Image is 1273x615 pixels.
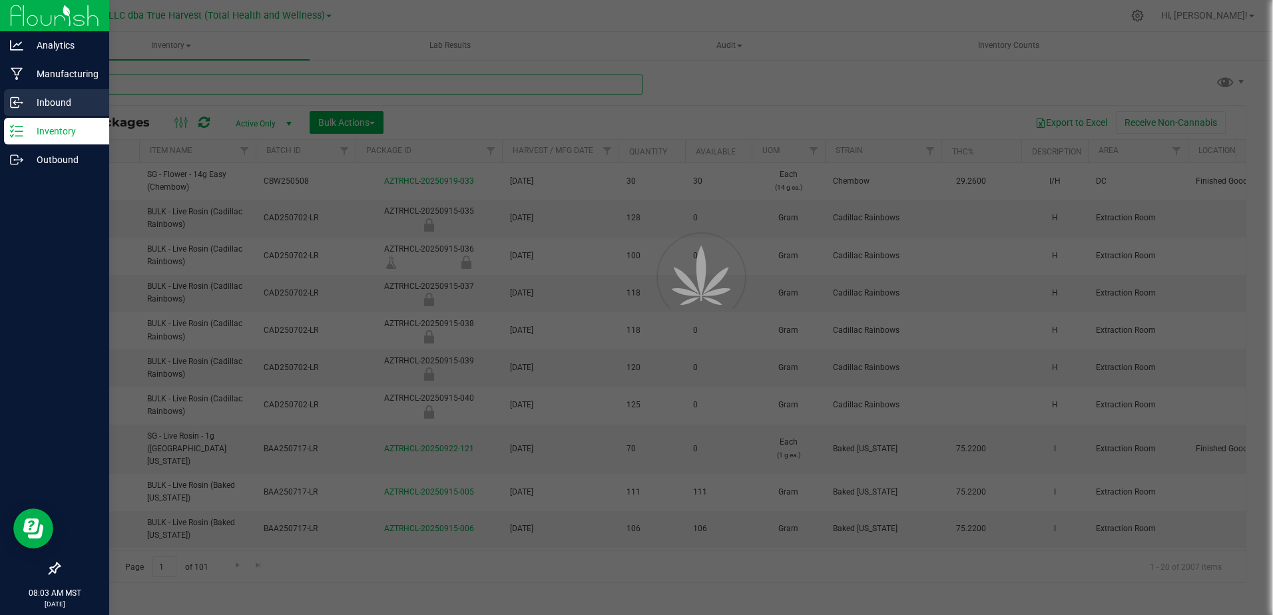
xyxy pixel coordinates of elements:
p: Outbound [23,152,103,168]
p: Manufacturing [23,66,103,82]
inline-svg: Inventory [10,124,23,138]
p: Inbound [23,95,103,110]
p: Analytics [23,37,103,53]
inline-svg: Analytics [10,39,23,52]
inline-svg: Outbound [10,153,23,166]
inline-svg: Inbound [10,96,23,109]
p: Inventory [23,123,103,139]
inline-svg: Manufacturing [10,67,23,81]
p: [DATE] [6,599,103,609]
iframe: Resource center [13,509,53,548]
p: 08:03 AM MST [6,587,103,599]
